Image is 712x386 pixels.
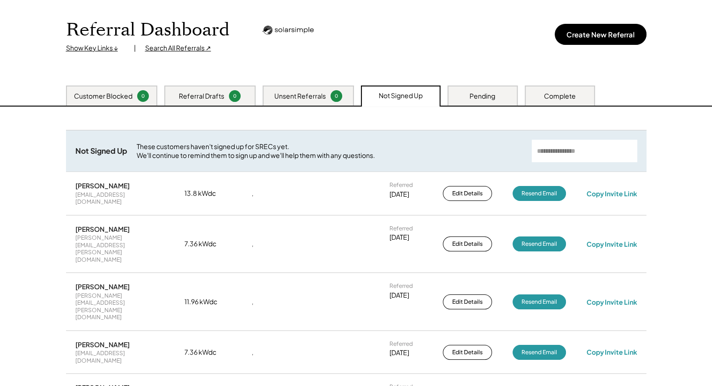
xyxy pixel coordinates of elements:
[139,93,147,100] div: 0
[75,191,164,206] div: [EMAIL_ADDRESS][DOMAIN_NAME]
[75,350,164,364] div: [EMAIL_ADDRESS][DOMAIN_NAME]
[389,348,409,357] div: [DATE]
[513,345,566,360] button: Resend Email
[230,93,239,100] div: 0
[184,348,231,357] div: 7.36 kWdc
[66,19,229,41] h1: Referral Dashboard
[75,340,130,349] div: [PERSON_NAME]
[555,24,646,45] button: Create New Referral
[145,43,211,53] div: Search All Referrals ↗
[137,142,522,160] div: These customers haven't signed up for SRECs yet. We'll continue to remind them to sign up and we'...
[586,189,637,198] div: Copy Invite Link
[586,348,637,356] div: Copy Invite Link
[443,186,492,201] button: Edit Details
[389,340,413,348] div: Referred
[252,299,253,306] div: ,
[544,92,576,101] div: Complete
[184,189,231,198] div: 13.8 kWdc
[75,292,164,321] div: [PERSON_NAME][EMAIL_ADDRESS][PERSON_NAME][DOMAIN_NAME]
[134,43,136,53] div: |
[184,297,231,307] div: 11.96 kWdc
[332,93,341,100] div: 0
[184,239,231,249] div: 7.36 kWdc
[443,294,492,309] button: Edit Details
[443,236,492,251] button: Edit Details
[389,181,413,189] div: Referred
[74,92,132,101] div: Customer Blocked
[75,181,130,190] div: [PERSON_NAME]
[586,298,637,306] div: Copy Invite Link
[252,241,253,248] div: ,
[75,225,130,233] div: [PERSON_NAME]
[389,190,409,199] div: [DATE]
[443,345,492,360] button: Edit Details
[75,146,127,156] div: Not Signed Up
[389,291,409,300] div: [DATE]
[179,92,224,101] div: Referral Drafts
[252,349,253,357] div: ,
[262,26,314,35] img: Logo_Horizontal-Black.png
[389,282,413,290] div: Referred
[252,190,253,198] div: ,
[513,294,566,309] button: Resend Email
[75,234,164,263] div: [PERSON_NAME][EMAIL_ADDRESS][PERSON_NAME][DOMAIN_NAME]
[389,233,409,242] div: [DATE]
[470,92,495,101] div: Pending
[586,240,637,248] div: Copy Invite Link
[389,225,413,232] div: Referred
[513,186,566,201] button: Resend Email
[274,92,326,101] div: Unsent Referrals
[513,236,566,251] button: Resend Email
[379,91,423,100] div: Not Signed Up
[66,43,125,53] div: Show Key Links ↓
[75,282,130,291] div: [PERSON_NAME]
